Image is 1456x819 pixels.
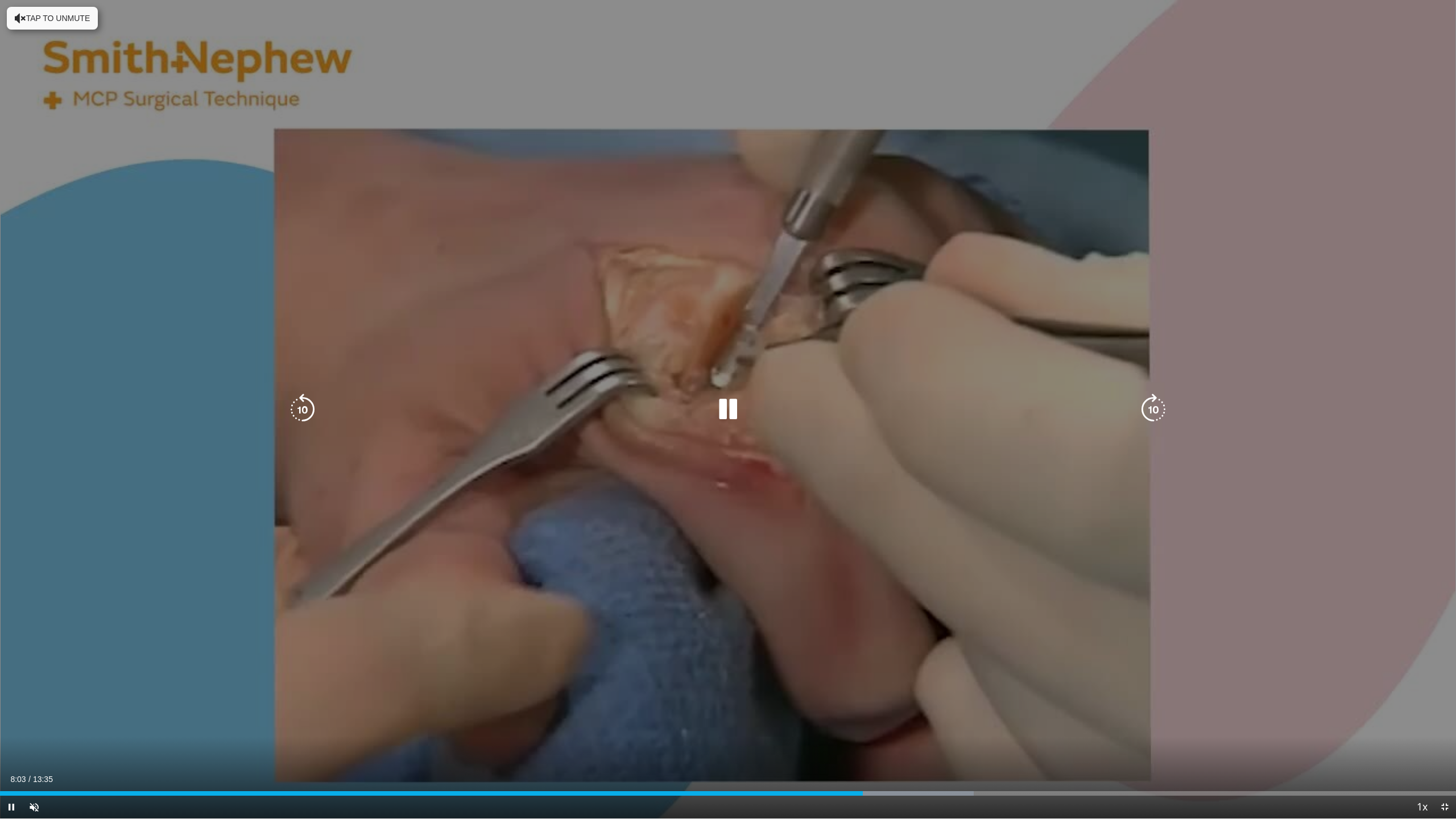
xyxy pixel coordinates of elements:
[1410,796,1433,818] button: Playback Rate
[10,775,26,784] span: 8:03
[23,796,45,818] button: Unmute
[7,7,98,30] button: Tap to unmute
[28,775,31,784] span: /
[1433,796,1456,818] button: Exit Fullscreen
[33,775,53,784] span: 13:35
